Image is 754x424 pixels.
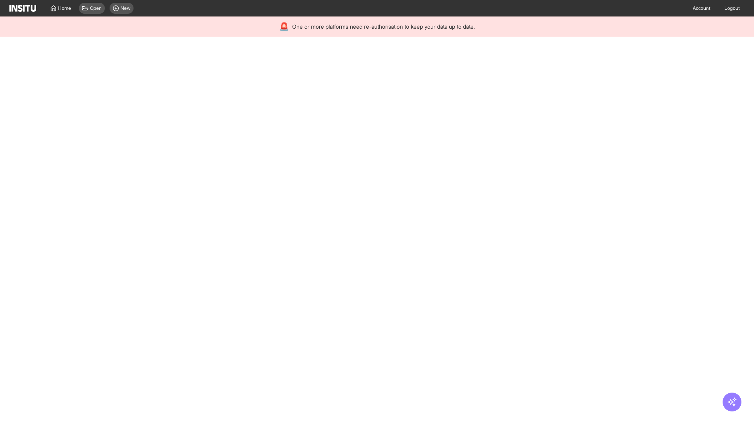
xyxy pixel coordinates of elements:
[279,21,289,32] div: 🚨
[121,5,130,11] span: New
[90,5,102,11] span: Open
[9,5,36,12] img: Logo
[58,5,71,11] span: Home
[292,23,475,31] span: One or more platforms need re-authorisation to keep your data up to date.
